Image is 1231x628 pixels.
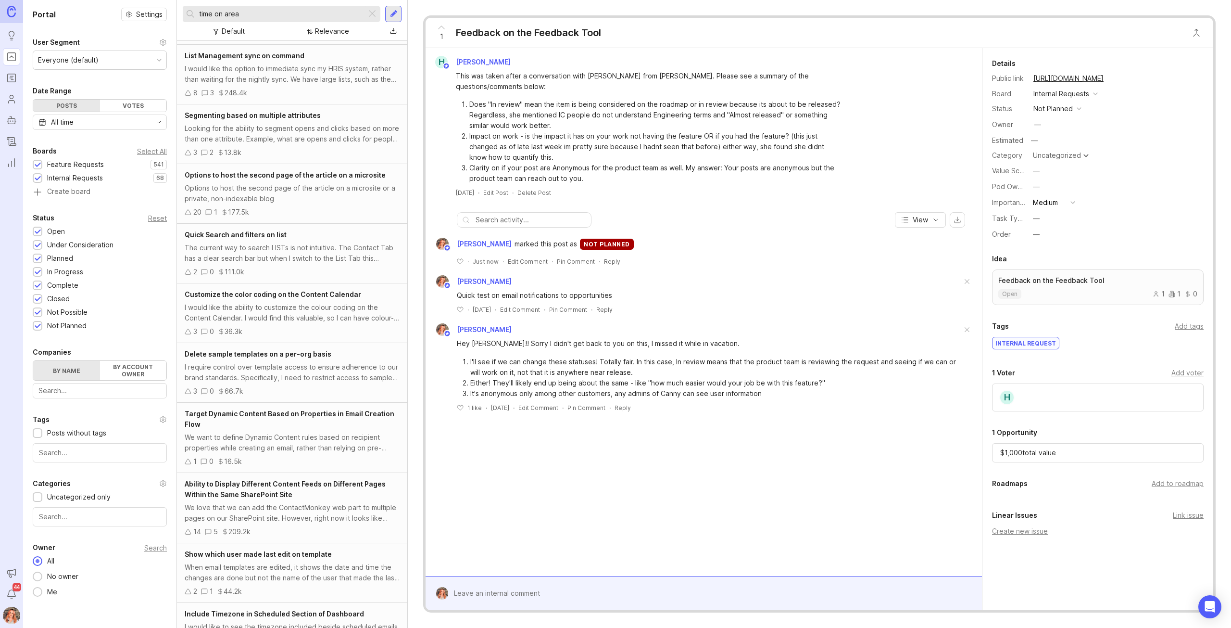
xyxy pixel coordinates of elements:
[456,189,474,196] time: [DATE]
[609,404,611,412] div: ·
[515,239,577,249] span: marked this post as
[591,306,592,314] div: ·
[33,542,55,553] div: Owner
[177,343,407,403] a: Delete sample templates on a per-org basisI require control over template access to ensure adhere...
[992,337,1059,349] div: Internal Request
[508,257,548,266] div: Edit Comment
[39,512,161,522] input: Search...
[33,346,71,358] div: Companies
[992,478,1028,489] div: Roadmaps
[1033,181,1040,192] div: —
[193,456,197,467] div: 1
[1028,134,1041,147] div: —
[429,56,518,68] a: H[PERSON_NAME]
[3,564,20,582] button: Announcements
[47,320,87,331] div: Not Planned
[483,189,508,197] div: Edit Post
[224,456,242,467] div: 16.5k
[33,188,167,197] a: Create board
[992,73,1026,84] div: Public link
[224,147,241,158] div: 13.8k
[33,145,57,157] div: Boards
[39,448,161,458] input: Search...
[214,207,217,218] div: 1
[992,320,1009,332] div: Tags
[557,257,595,266] div: Pin Comment
[433,587,452,600] img: Bronwen W
[433,323,452,336] img: Bronwen W
[473,257,499,266] span: Just now
[185,51,304,60] span: List Management sync on command
[1175,321,1204,332] div: Add tags
[3,586,20,603] button: Notifications
[185,171,386,179] span: Options to host the second page of the article on a microsite
[199,9,363,19] input: Search...
[444,330,451,337] img: member badge
[544,306,545,314] div: ·
[33,37,80,48] div: User Segment
[225,88,247,98] div: 248.4k
[177,403,407,473] a: Target Dynamic Content Based on Properties in Email Creation FlowWe want to define Dynamic Conten...
[33,414,50,425] div: Tags
[486,404,487,412] div: ·
[100,361,167,380] label: By account owner
[992,89,1026,99] div: Board
[895,212,946,228] button: View
[470,388,962,399] li: It's anonymous only among other customers, any admins of Canny can see user information
[7,6,16,17] img: Canny Home
[38,55,99,65] div: Everyone (default)
[47,173,103,183] div: Internal Requests
[992,367,1015,379] div: 1 Voter
[433,238,452,250] img: Bronwen W
[1198,595,1221,618] div: Open Intercom Messenger
[121,8,167,21] button: Settings
[137,149,167,154] div: Select All
[580,239,634,250] div: not planned
[177,45,407,104] a: List Management sync on commandI would like the option to immediate sync my HRIS system, rather t...
[144,545,167,551] div: Search
[1171,368,1204,378] div: Add voter
[502,257,504,266] div: ·
[185,480,386,499] span: Ability to Display Different Content Feeds on Different Pages Within the Same SharePoint Site
[1033,229,1040,240] div: —
[457,404,482,412] button: 1 like
[457,325,512,333] span: [PERSON_NAME]
[3,154,20,171] a: Reporting
[315,26,349,37] div: Relevance
[185,610,364,618] span: Include Timezone in Scheduled Section of Dashboard
[51,117,74,128] div: All time
[13,583,21,591] span: 44
[473,306,491,313] time: [DATE]
[430,238,515,250] a: Bronwen W[PERSON_NAME]
[33,478,71,489] div: Categories
[433,275,452,288] img: Bronwen W
[224,586,242,597] div: 44.2k
[992,150,1026,161] div: Category
[470,357,962,378] li: I'll see if we can change these statuses! Totally fair. In this case, In review means that the pr...
[47,253,73,264] div: Planned
[992,443,1204,462] div: $ 1,000 total value
[440,31,443,42] span: 1
[549,306,587,314] div: Pin Comment
[47,267,83,277] div: In Progress
[47,280,78,291] div: Complete
[992,510,1037,521] div: Linear Issues
[33,85,72,97] div: Date Range
[992,427,1037,438] div: 1 Opportunity
[3,69,20,87] a: Roadmaps
[185,123,400,144] div: Looking for the ability to segment opens and clicks based on more than one attribute. Example, wh...
[3,112,20,129] a: Autopilot
[1033,89,1089,99] div: Internal Requests
[185,231,287,239] span: Quick Search and filters on list
[177,104,407,164] a: Segmenting based on multiple attributesLooking for the ability to segment opens and clicks based ...
[599,257,600,266] div: ·
[210,267,214,277] div: 0
[456,26,601,39] div: Feedback on the Feedback Tool
[604,257,620,266] div: Reply
[136,10,163,19] span: Settings
[469,131,841,163] li: Impact on work - is the impact it has on your work not having the feature OR if you had the featu...
[148,216,167,221] div: Reset
[47,307,88,318] div: Not Possible
[992,269,1204,305] a: Feedback on the Feedback Toolopen110
[1152,478,1204,489] div: Add to roadmap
